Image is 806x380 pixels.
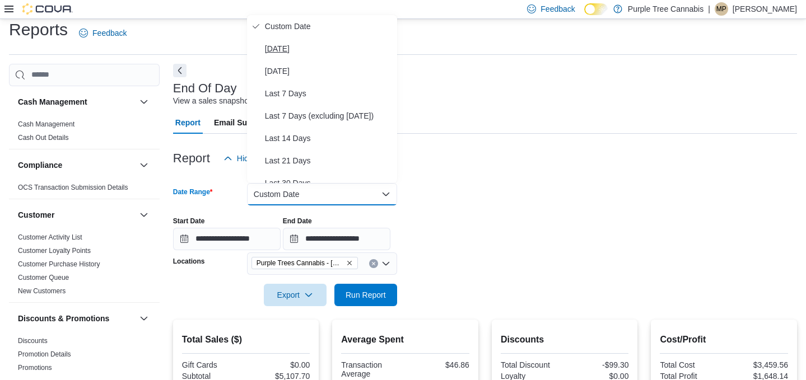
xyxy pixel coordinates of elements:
button: Customer [137,208,151,222]
p: [PERSON_NAME] [733,2,797,16]
p: Purple Tree Cannabis [628,2,703,16]
div: -$99.30 [567,360,628,369]
h3: Compliance [18,159,62,171]
span: Export [271,284,320,306]
label: Start Date [173,217,205,226]
button: Customer [18,209,135,221]
label: Locations [173,257,205,266]
span: Run Report [346,289,386,301]
span: [DATE] [265,64,393,78]
a: Cash Out Details [18,134,69,142]
a: Cash Management [18,120,74,128]
span: Customer Queue [18,273,69,282]
div: Total Discount [501,360,562,369]
label: Date Range [173,187,213,196]
button: Cash Management [137,95,151,109]
span: Promotions [18,363,52,372]
h2: Cost/Profit [660,333,788,346]
label: End Date [283,217,312,226]
span: Dark Mode [584,15,585,16]
span: Hide Parameters [237,153,296,164]
span: Feedback [541,3,575,15]
div: Total Cost [660,360,721,369]
button: Compliance [18,159,135,171]
h3: Cash Management [18,96,87,107]
span: Custom Date [265,20,393,33]
a: Promotion Details [18,350,71,358]
span: Feedback [92,27,127,39]
h3: Customer [18,209,54,221]
div: $3,459.56 [726,360,788,369]
span: Cash Out Details [18,133,69,142]
span: Customer Activity List [18,233,82,242]
button: Run Report [334,284,397,306]
button: Open list of options [381,259,390,268]
span: Report [175,111,201,134]
a: Discounts [18,337,48,345]
h2: Average Spent [341,333,469,346]
h3: End Of Day [173,82,237,95]
a: Promotions [18,364,52,372]
span: Discounts [18,336,48,345]
h3: Discounts & Promotions [18,313,109,324]
div: $46.86 [408,360,469,369]
span: [DATE] [265,42,393,55]
button: Compliance [137,158,151,172]
span: Last 21 Days [265,154,393,167]
span: MP [716,2,726,16]
span: Cash Management [18,120,74,129]
a: Customer Purchase History [18,260,100,268]
span: New Customers [18,287,66,295]
span: Email Subscription [214,111,285,134]
button: Discounts & Promotions [18,313,135,324]
button: Next [173,64,187,77]
a: Customer Loyalty Points [18,247,91,255]
h3: Report [173,152,210,165]
a: OCS Transaction Submission Details [18,184,128,191]
button: Cash Management [18,96,135,107]
div: $0.00 [248,360,310,369]
button: Remove Purple Trees Cannabis - Mississauga from selection in this group [346,260,353,266]
div: View a sales snapshot for a date or date range. [173,95,337,107]
button: Clear input [369,259,378,268]
span: Customer Purchase History [18,260,100,269]
p: | [708,2,710,16]
h2: Total Sales ($) [182,333,310,346]
div: Matt Piotrowicz [715,2,728,16]
div: Cash Management [9,118,160,149]
span: Purple Trees Cannabis - [GEOGRAPHIC_DATA] [257,257,344,269]
a: Customer Queue [18,274,69,282]
button: Export [264,284,327,306]
a: Feedback [74,22,131,44]
span: Last 7 Days (excluding [DATE]) [265,109,393,123]
span: Last 14 Days [265,132,393,145]
span: Purple Trees Cannabis - Mississauga [251,257,358,269]
input: Press the down key to open a popover containing a calendar. [173,228,281,250]
div: Compliance [9,181,160,199]
input: Dark Mode [584,3,608,15]
button: Custom Date [247,183,397,205]
div: Select listbox [247,15,397,183]
a: New Customers [18,287,66,295]
img: Cova [22,3,73,15]
span: OCS Transaction Submission Details [18,183,128,192]
input: Press the down key to open a popover containing a calendar. [283,228,390,250]
button: Hide Parameters [219,147,300,170]
span: Last 30 Days [265,176,393,190]
div: Customer [9,231,160,302]
button: Discounts & Promotions [137,312,151,325]
a: Customer Activity List [18,233,82,241]
div: Discounts & Promotions [9,334,160,379]
div: Transaction Average [341,360,403,378]
span: Promotion Details [18,350,71,359]
span: Last 7 Days [265,87,393,100]
div: Gift Cards [182,360,244,369]
h2: Discounts [501,333,629,346]
span: Customer Loyalty Points [18,246,91,255]
h1: Reports [9,18,68,41]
